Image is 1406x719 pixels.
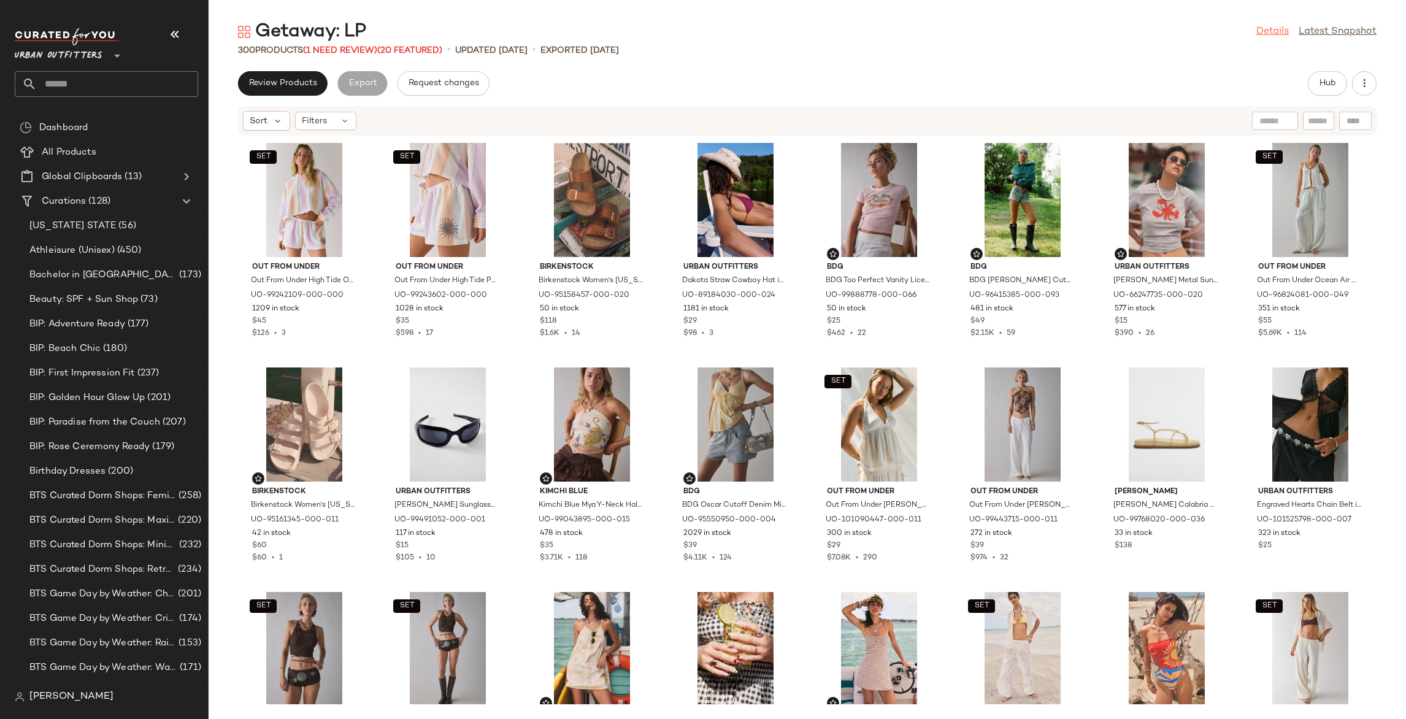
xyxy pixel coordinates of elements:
span: 33 in stock [1115,528,1153,539]
span: Urban Outfitters [1115,262,1219,273]
img: svg%3e [973,250,980,258]
span: Out From Under [970,486,1075,498]
span: $598 [396,329,413,337]
img: 98251127_020_b [817,592,941,706]
span: Sort [250,115,267,128]
button: Review Products [238,71,328,96]
span: Bachelor in [GEOGRAPHIC_DATA]: LP [29,268,177,282]
span: $49 [970,316,985,327]
span: Filters [302,115,327,128]
span: [PERSON_NAME] [1115,486,1219,498]
span: (73) [138,293,158,307]
span: $974 [970,554,988,562]
span: Out From Under Ocean Air Cinched Wide-Leg Gauze Pant in Blue Stripe, Women's at Urban Outfitters [1257,275,1361,286]
span: Athleisure (Unisex) [29,244,115,258]
span: UO-101090447-000-011 [826,515,921,526]
span: SET [831,377,846,386]
span: 114 [1294,329,1307,337]
span: Urban Outfitters [396,486,500,498]
span: Engraved Hearts Chain Belt in Silver, Women's at Urban Outfitters [1257,500,1361,511]
span: Out From Under High Tide Pull-On Beach Short in Beach Stripe, Women's at Urban Outfitters [394,275,499,286]
span: BDG [827,262,931,273]
button: SET [393,150,420,164]
span: (232) [177,538,201,552]
span: 59 [1007,329,1015,337]
button: SET [824,375,851,388]
span: • [413,329,426,337]
span: $15 [396,540,409,552]
span: 50 in stock [540,304,579,315]
span: $35 [396,316,409,327]
span: (56) [116,219,136,233]
span: UO-95158457-000-020 [539,290,629,301]
span: UO-66247735-000-020 [1113,290,1203,301]
span: (180) [101,342,127,356]
span: 3 [709,329,713,337]
span: Out From Under [PERSON_NAME]-Rise Straight Leg Beach Pant in Ivory, Women's at Urban Outfitters [969,500,1074,511]
span: Kimchi Blue [540,486,644,498]
img: 99144081_020_b [242,592,366,706]
span: 2029 in stock [683,528,731,539]
span: $29 [827,540,840,552]
span: All Products [42,145,96,160]
span: (201) [145,391,171,405]
span: $25 [827,316,840,327]
span: $55 [1258,316,1272,327]
span: 323 in stock [1258,528,1300,539]
img: svg%3e [542,475,550,482]
span: (234) [175,563,201,577]
span: Urban Outfitters [1258,486,1362,498]
span: 1181 in stock [683,304,729,315]
span: $60 [252,554,267,562]
button: SET [250,599,277,613]
span: (1 Need Review) [303,46,377,55]
span: (171) [177,661,201,675]
span: UO-99768020-000-036 [1113,515,1205,526]
span: 1 [279,554,283,562]
span: (174) [177,612,201,626]
img: 96706007_012_b [961,592,1085,706]
span: 117 in stock [396,528,436,539]
span: $15 [1115,316,1127,327]
span: Birthday Dresses [29,464,106,479]
img: svg%3e [1117,250,1124,258]
span: Urban Outfitters [683,262,788,273]
span: $7.08K [827,554,851,562]
span: (13) [122,170,142,184]
span: BDG [683,486,788,498]
span: • [697,329,709,337]
div: Getaway: LP [238,20,366,44]
span: BIP: Beach Chic [29,342,101,356]
span: Birkenstock [252,486,356,498]
span: SET [255,153,271,161]
span: • [988,554,1000,562]
button: SET [1256,599,1283,613]
img: 99443715_011_b [961,367,1085,482]
span: Kimchi Blue Mya Y-Neck Halter Crop Top in Neutral, Women's at Urban Outfitters [539,500,643,511]
span: 3 [282,329,286,337]
span: UO-99043895-000-015 [539,515,630,526]
span: 32 [1000,554,1008,562]
span: $45 [252,316,266,327]
span: (258) [176,489,201,503]
span: • [851,554,863,562]
img: svg%3e [542,699,550,707]
span: BTS Game Day by Weather: Crisp & Cozy [29,612,177,626]
button: Hub [1308,71,1347,96]
span: Out From Under [396,262,500,273]
span: 124 [720,554,732,562]
img: 95161345_011_b [242,367,366,482]
span: Hub [1319,79,1336,88]
span: • [532,43,536,58]
img: 99491052_001_b [386,367,510,482]
img: 99888778_066_b [817,143,941,257]
span: (201) [175,587,201,601]
span: 351 in stock [1258,304,1300,315]
span: BTS Game Day by Weather: Warm & Sunny [29,661,177,675]
img: 99242109_000_b [242,143,366,257]
span: Out From Under [252,262,356,273]
span: Review Products [248,79,317,88]
span: 17 [426,329,433,337]
span: • [1282,329,1294,337]
img: svg%3e [15,692,25,702]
